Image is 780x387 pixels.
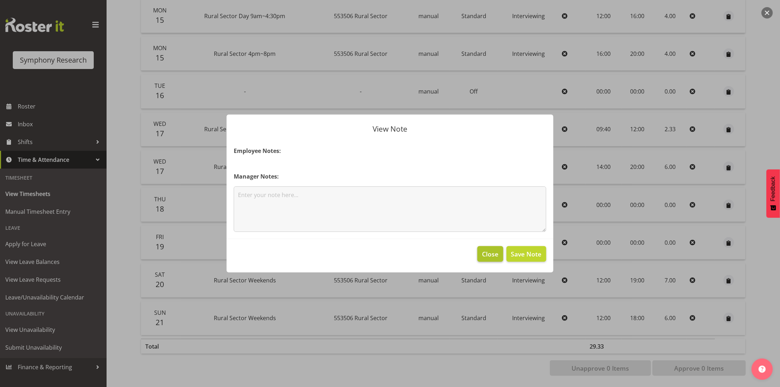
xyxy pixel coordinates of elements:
span: Save Note [511,249,542,259]
span: Feedback [770,176,776,201]
button: Feedback - Show survey [767,169,780,218]
h4: Manager Notes: [234,172,546,181]
button: Save Note [507,246,546,262]
button: Close [477,246,503,262]
img: help-xxl-2.png [759,366,766,373]
h4: Employee Notes: [234,147,546,155]
span: Close [482,249,499,259]
p: View Note [234,125,546,133]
